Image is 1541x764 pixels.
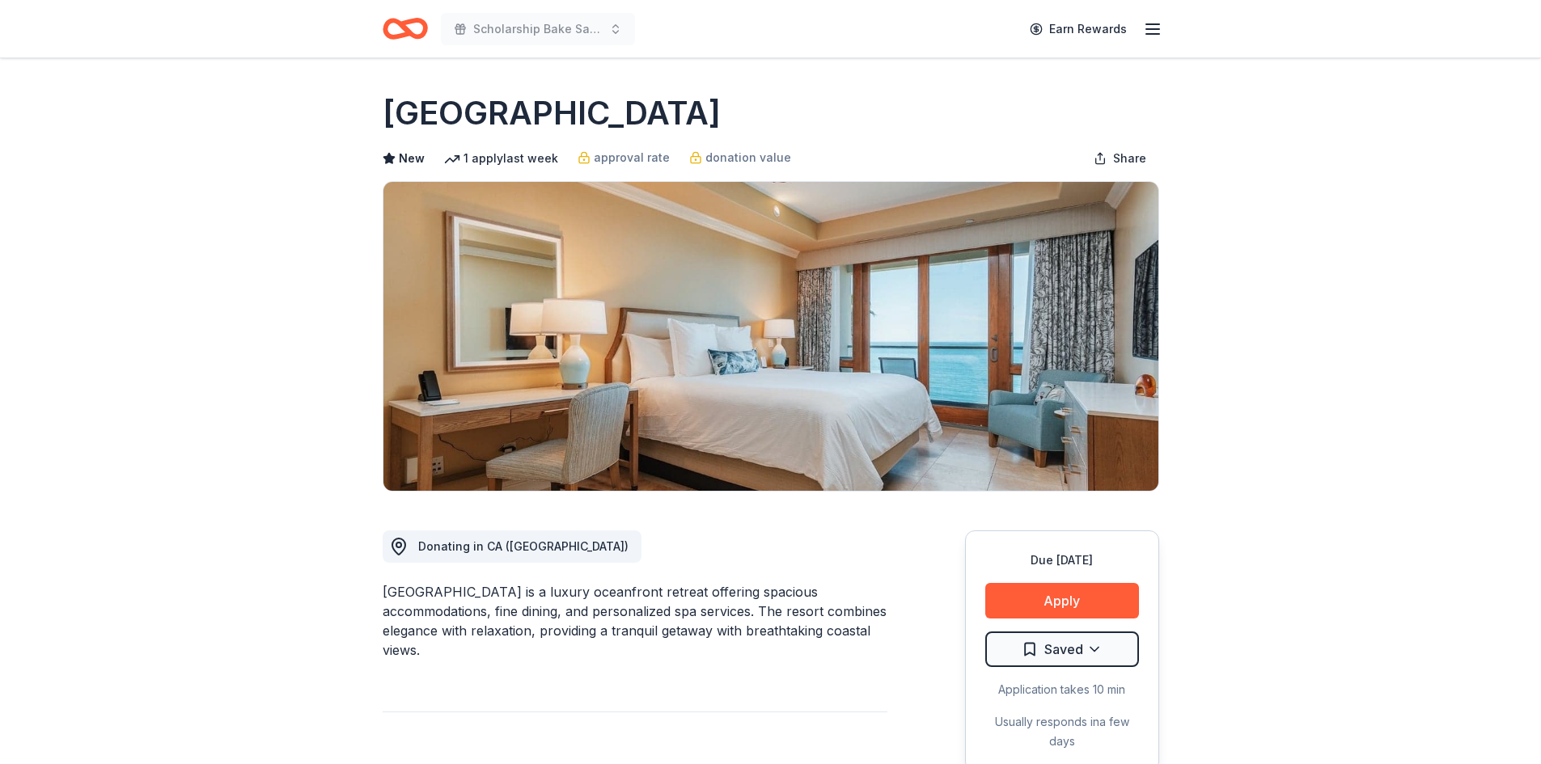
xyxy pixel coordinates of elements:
[383,582,887,660] div: [GEOGRAPHIC_DATA] is a luxury oceanfront retreat offering spacious accommodations, fine dining, a...
[1044,639,1083,660] span: Saved
[383,10,428,48] a: Home
[418,539,629,553] span: Donating in CA ([GEOGRAPHIC_DATA])
[578,148,670,167] a: approval rate
[985,631,1139,667] button: Saved
[594,148,670,167] span: approval rate
[985,551,1139,570] div: Due [DATE]
[383,182,1158,491] img: Image for Dolphin Bay Resort & Spa
[473,19,603,39] span: Scholarship Bake Sale and Raffle
[1081,142,1159,175] button: Share
[1020,15,1137,44] a: Earn Rewards
[985,680,1139,699] div: Application takes 10 min
[705,148,791,167] span: donation value
[1113,149,1146,168] span: Share
[399,149,425,168] span: New
[985,712,1139,751] div: Usually responds in a few days
[383,91,721,136] h1: [GEOGRAPHIC_DATA]
[444,149,558,168] div: 1 apply last week
[689,148,791,167] a: donation value
[441,13,635,45] button: Scholarship Bake Sale and Raffle
[985,583,1139,618] button: Apply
